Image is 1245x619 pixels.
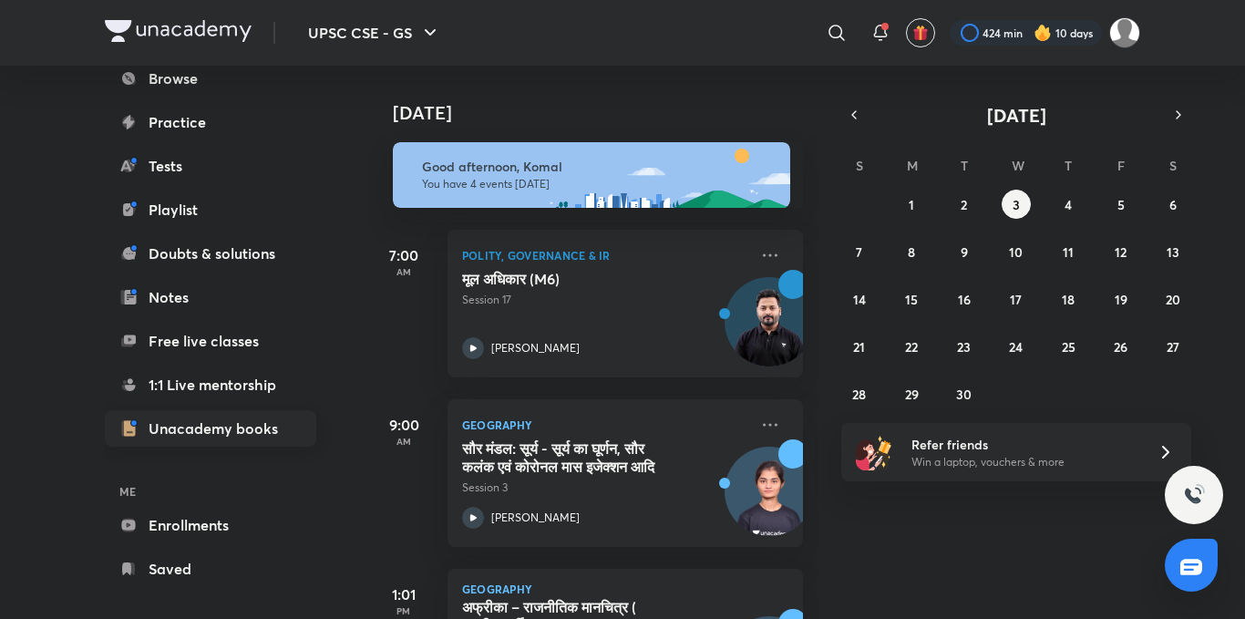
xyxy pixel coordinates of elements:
p: [PERSON_NAME] [491,510,580,526]
abbr: September 2, 2025 [961,196,967,213]
button: September 15, 2025 [897,284,926,314]
abbr: Friday [1117,157,1125,174]
a: Notes [105,279,316,315]
h5: मूल अधिकार (M6) [462,270,689,288]
button: September 29, 2025 [897,379,926,408]
abbr: September 30, 2025 [956,386,972,403]
abbr: September 29, 2025 [905,386,919,403]
abbr: September 12, 2025 [1115,243,1127,261]
h5: 9:00 [367,414,440,436]
a: Playlist [105,191,316,228]
img: afternoon [393,142,790,208]
button: September 25, 2025 [1054,332,1083,361]
button: September 26, 2025 [1106,332,1136,361]
abbr: Saturday [1169,157,1177,174]
p: Polity, Governance & IR [462,244,748,266]
button: September 27, 2025 [1158,332,1188,361]
abbr: Monday [907,157,918,174]
abbr: September 16, 2025 [958,291,971,308]
a: Doubts & solutions [105,235,316,272]
h6: Refer friends [911,435,1136,454]
button: September 24, 2025 [1002,332,1031,361]
p: Geography [462,414,748,436]
button: September 11, 2025 [1054,237,1083,266]
img: ttu [1183,484,1205,506]
img: referral [856,434,892,470]
abbr: September 19, 2025 [1115,291,1127,308]
a: Enrollments [105,507,316,543]
p: Geography [462,583,788,594]
img: Company Logo [105,20,252,42]
button: September 7, 2025 [845,237,874,266]
abbr: September 21, 2025 [853,338,865,356]
button: September 8, 2025 [897,237,926,266]
button: September 14, 2025 [845,284,874,314]
abbr: Tuesday [961,157,968,174]
button: September 17, 2025 [1002,284,1031,314]
button: September 16, 2025 [950,284,979,314]
button: September 3, 2025 [1002,190,1031,219]
button: September 1, 2025 [897,190,926,219]
button: September 2, 2025 [950,190,979,219]
abbr: September 28, 2025 [852,386,866,403]
p: AM [367,266,440,277]
abbr: September 6, 2025 [1169,196,1177,213]
img: Komal [1109,17,1140,48]
abbr: September 22, 2025 [905,338,918,356]
button: September 30, 2025 [950,379,979,408]
p: You have 4 events [DATE] [422,177,774,191]
a: Company Logo [105,20,252,46]
button: September 9, 2025 [950,237,979,266]
button: September 28, 2025 [845,379,874,408]
a: 1:1 Live mentorship [105,366,316,403]
abbr: September 23, 2025 [957,338,971,356]
abbr: September 25, 2025 [1062,338,1075,356]
img: avatar [912,25,929,41]
button: UPSC CSE - GS [297,15,452,51]
p: [PERSON_NAME] [491,340,580,356]
abbr: Thursday [1065,157,1072,174]
button: September 5, 2025 [1106,190,1136,219]
img: streak [1034,24,1052,42]
abbr: Sunday [856,157,863,174]
abbr: September 14, 2025 [853,291,866,308]
abbr: September 7, 2025 [856,243,862,261]
abbr: September 17, 2025 [1010,291,1022,308]
abbr: September 13, 2025 [1167,243,1179,261]
abbr: Wednesday [1012,157,1024,174]
a: Practice [105,104,316,140]
button: September 13, 2025 [1158,237,1188,266]
abbr: September 26, 2025 [1114,338,1127,356]
h5: 7:00 [367,244,440,266]
h4: [DATE] [393,102,821,124]
img: Avatar [725,287,813,375]
a: Browse [105,60,316,97]
abbr: September 15, 2025 [905,291,918,308]
a: Unacademy books [105,410,316,447]
button: September 19, 2025 [1106,284,1136,314]
p: Session 17 [462,292,748,308]
abbr: September 11, 2025 [1063,243,1074,261]
button: September 20, 2025 [1158,284,1188,314]
p: Win a laptop, vouchers & more [911,454,1136,470]
h5: सौर मंडल: सूर्य - सूर्य का घूर्णन, सौर कलंक एवं कोरोनल मास इजेक्‍शन आदि [462,439,689,476]
a: Tests [105,148,316,184]
h6: Good afternoon, Komal [422,159,774,175]
abbr: September 5, 2025 [1117,196,1125,213]
abbr: September 8, 2025 [908,243,915,261]
button: September 22, 2025 [897,332,926,361]
button: September 6, 2025 [1158,190,1188,219]
button: September 12, 2025 [1106,237,1136,266]
button: September 23, 2025 [950,332,979,361]
p: PM [367,605,440,616]
a: Saved [105,551,316,587]
button: September 21, 2025 [845,332,874,361]
img: Avatar [725,457,813,544]
abbr: September 4, 2025 [1065,196,1072,213]
button: avatar [906,18,935,47]
button: September 18, 2025 [1054,284,1083,314]
a: Free live classes [105,323,316,359]
abbr: September 27, 2025 [1167,338,1179,356]
button: September 10, 2025 [1002,237,1031,266]
abbr: September 1, 2025 [909,196,914,213]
